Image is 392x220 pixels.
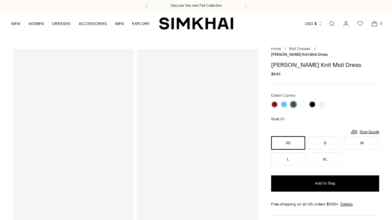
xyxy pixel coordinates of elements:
[339,17,353,30] a: Go to the account page
[282,93,295,98] span: Cypress
[345,136,379,150] button: M
[271,52,328,57] span: [PERSON_NAME] Knit Midi Dress
[171,3,222,8] a: Discover the new Fall Collection
[285,46,286,52] div: /
[271,175,379,192] button: Add to Bag
[305,16,323,31] button: USD $
[271,152,305,166] button: L
[368,17,381,30] a: Open cart modal
[11,16,20,31] a: NEW
[159,17,233,30] a: SIMKHAI
[115,16,124,31] a: MEN
[271,116,285,122] label: Size:
[271,46,379,57] nav: breadcrumbs
[79,16,107,31] a: ACCESSORIES
[271,71,281,77] span: $845
[308,136,342,150] button: S
[271,62,379,68] h1: [PERSON_NAME] Knit Midi Dress
[350,128,379,136] a: Size Guide
[280,117,285,121] span: XS
[378,20,384,26] span: 0
[28,16,44,31] a: WOMEN
[289,47,310,51] a: Midi Dresses
[271,201,379,207] div: Free shipping on all US orders $200+
[325,17,339,30] a: Open search modal
[315,180,335,186] span: Add to Bag
[271,47,281,51] a: Home
[308,152,342,166] button: XL
[271,136,305,150] button: XS
[314,46,316,52] div: /
[132,16,150,31] a: EXPLORE
[271,92,295,99] label: Color:
[340,201,353,207] a: Details
[52,16,71,31] a: DRESSES
[354,17,367,30] a: Wishlist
